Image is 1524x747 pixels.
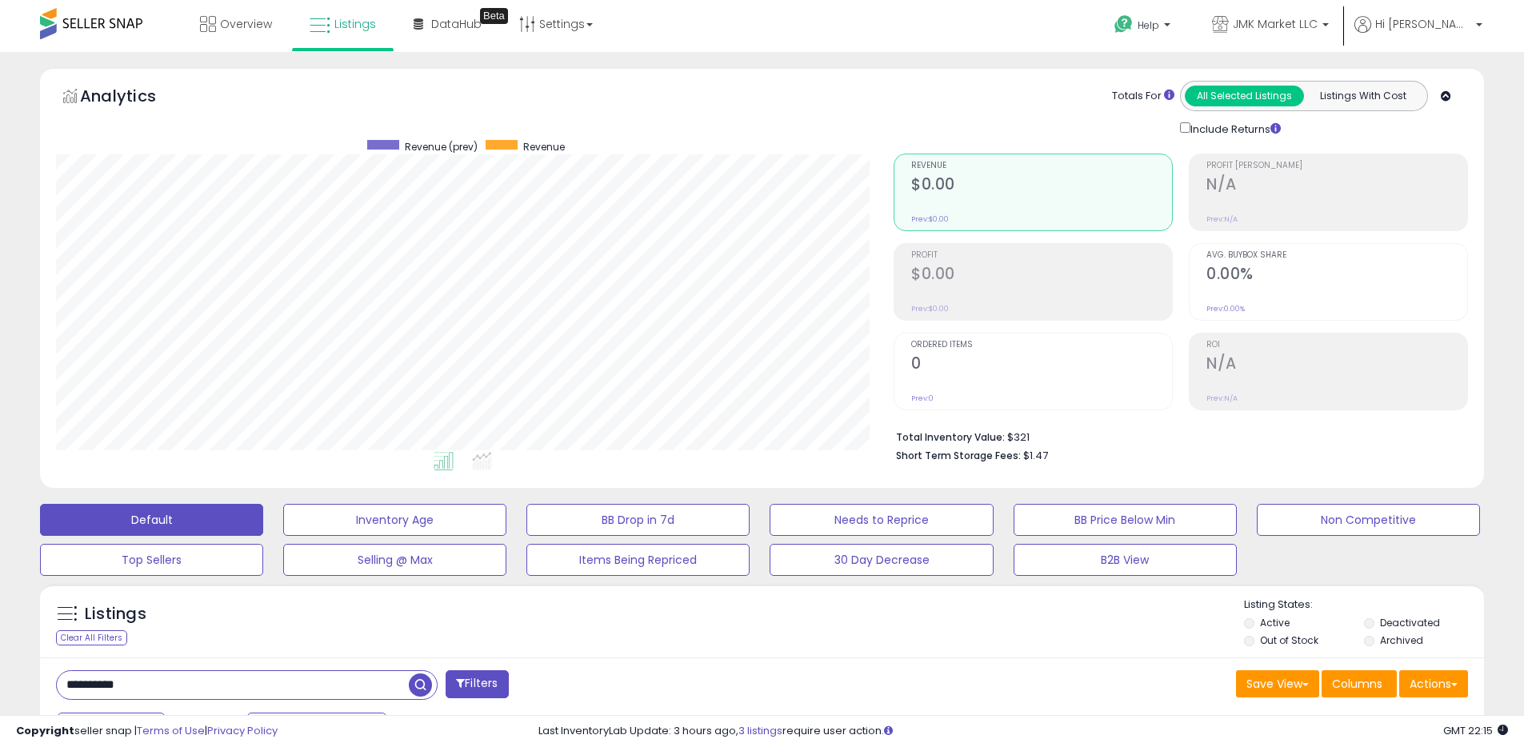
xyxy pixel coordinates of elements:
button: Top Sellers [40,544,263,576]
h2: 0 [911,354,1172,376]
button: Inventory Age [283,504,506,536]
h2: N/A [1206,354,1467,376]
div: Clear All Filters [56,630,127,645]
small: Prev: 0.00% [1206,304,1245,314]
button: BB Price Below Min [1014,504,1237,536]
span: Revenue [911,162,1172,170]
span: Help [1138,18,1159,32]
span: Revenue (prev) [405,140,478,154]
b: Total Inventory Value: [896,430,1005,444]
button: Items Being Repriced [526,544,750,576]
h2: $0.00 [911,175,1172,197]
span: Overview [220,16,272,32]
h2: 0.00% [1206,265,1467,286]
div: Last InventoryLab Update: 3 hours ago, require user action. [538,724,1508,739]
p: Listing States: [1244,597,1484,613]
span: Columns [1332,676,1382,692]
label: Deactivated [1380,616,1440,629]
span: Ordered Items [911,341,1172,350]
span: ROI [1206,341,1467,350]
h2: $0.00 [911,265,1172,286]
button: Filters [446,670,508,698]
div: Include Returns [1168,119,1300,138]
small: Prev: N/A [1206,393,1238,403]
button: Columns [1322,670,1397,697]
a: Help [1102,2,1186,52]
button: B2B View [1014,544,1237,576]
div: Tooltip anchor [480,8,508,24]
button: Needs to Reprice [770,504,993,536]
label: Active [1260,616,1290,629]
button: All Selected Listings [1185,86,1304,106]
button: Listings With Cost [1303,86,1422,106]
li: $321 [896,426,1456,445]
div: seller snap | | [16,724,278,739]
a: Hi [PERSON_NAME] [1354,16,1482,52]
button: Default [40,504,263,536]
span: Revenue [523,140,565,154]
button: Sep-29 - Oct-05 [247,713,386,740]
i: Get Help [1114,14,1134,34]
span: $1.47 [1023,448,1048,463]
button: Actions [1399,670,1468,697]
h5: Analytics [80,85,187,111]
small: Prev: 0 [911,393,934,403]
span: Listings [334,16,376,32]
button: 30 Day Decrease [770,544,993,576]
button: Selling @ Max [283,544,506,576]
b: Short Term Storage Fees: [896,449,1021,462]
span: Avg. Buybox Share [1206,251,1467,260]
a: Terms of Use [137,723,205,738]
span: 2025-10-13 22:15 GMT [1443,723,1508,738]
strong: Copyright [16,723,74,738]
a: Privacy Policy [207,723,278,738]
span: Hi [PERSON_NAME] [1375,16,1471,32]
small: Prev: $0.00 [911,304,949,314]
small: Prev: N/A [1206,214,1238,224]
h2: N/A [1206,175,1467,197]
div: Totals For [1112,89,1174,104]
button: BB Drop in 7d [526,504,750,536]
span: Profit [911,251,1172,260]
small: Prev: $0.00 [911,214,949,224]
label: Out of Stock [1260,633,1318,647]
span: JMK Market LLC [1233,16,1318,32]
label: Archived [1380,633,1423,647]
button: Last 7 Days [58,713,165,740]
h5: Listings [85,603,146,625]
span: DataHub [431,16,482,32]
button: Non Competitive [1257,504,1480,536]
a: 3 listings [738,723,782,738]
button: Save View [1236,670,1319,697]
span: Profit [PERSON_NAME] [1206,162,1467,170]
